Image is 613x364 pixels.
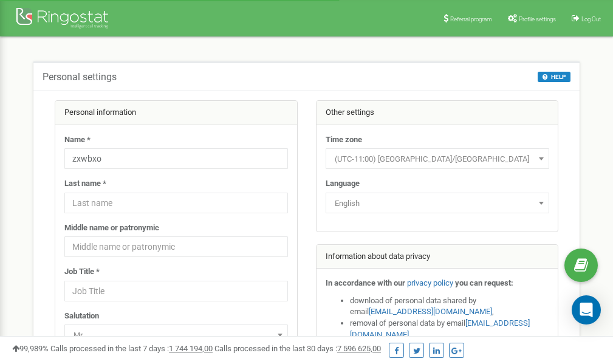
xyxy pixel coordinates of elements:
strong: In accordance with our [326,278,405,287]
button: HELP [538,72,570,82]
span: English [326,193,549,213]
input: Name [64,148,288,169]
label: Middle name or patronymic [64,222,159,234]
label: Salutation [64,311,99,322]
span: Calls processed in the last 7 days : [50,344,213,353]
span: Mr. [64,325,288,345]
h5: Personal settings [43,72,117,83]
span: Profile settings [519,16,556,22]
div: Other settings [317,101,558,125]
span: (UTC-11:00) Pacific/Midway [326,148,549,169]
span: English [330,195,545,212]
span: Referral program [450,16,492,22]
div: Open Intercom Messenger [572,295,601,325]
strong: you can request: [455,278,513,287]
u: 7 596 625,00 [337,344,381,353]
a: privacy policy [407,278,453,287]
div: Information about data privacy [317,245,558,269]
label: Time zone [326,134,362,146]
span: 99,989% [12,344,49,353]
span: Mr. [69,327,284,344]
li: download of personal data shared by email , [350,295,549,318]
label: Last name * [64,178,106,190]
span: (UTC-11:00) Pacific/Midway [330,151,545,168]
input: Middle name or patronymic [64,236,288,257]
a: [EMAIL_ADDRESS][DOMAIN_NAME] [369,307,492,316]
input: Job Title [64,281,288,301]
label: Job Title * [64,266,100,278]
label: Language [326,178,360,190]
li: removal of personal data by email , [350,318,549,340]
span: Log Out [581,16,601,22]
span: Calls processed in the last 30 days : [214,344,381,353]
label: Name * [64,134,91,146]
u: 1 744 194,00 [169,344,213,353]
div: Personal information [55,101,297,125]
input: Last name [64,193,288,213]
